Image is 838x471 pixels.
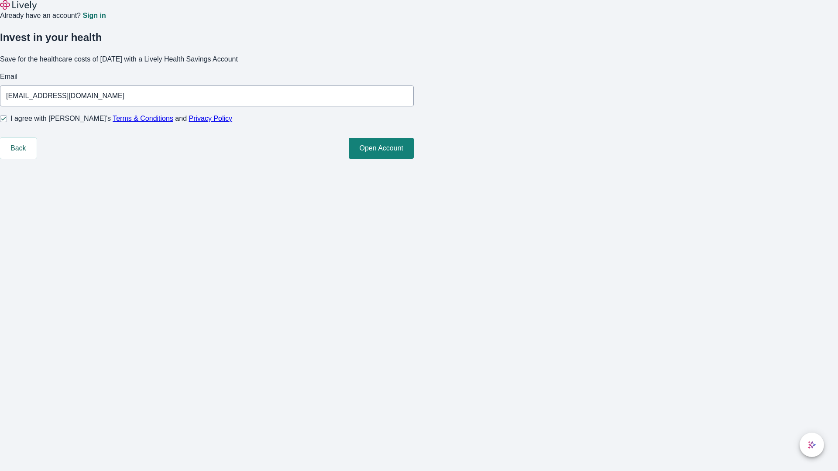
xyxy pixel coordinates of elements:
svg: Lively AI Assistant [807,440,816,449]
button: chat [800,433,824,457]
a: Sign in [82,12,106,19]
button: Open Account [349,138,414,159]
span: I agree with [PERSON_NAME]’s and [10,113,232,124]
a: Terms & Conditions [113,115,173,122]
a: Privacy Policy [189,115,233,122]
